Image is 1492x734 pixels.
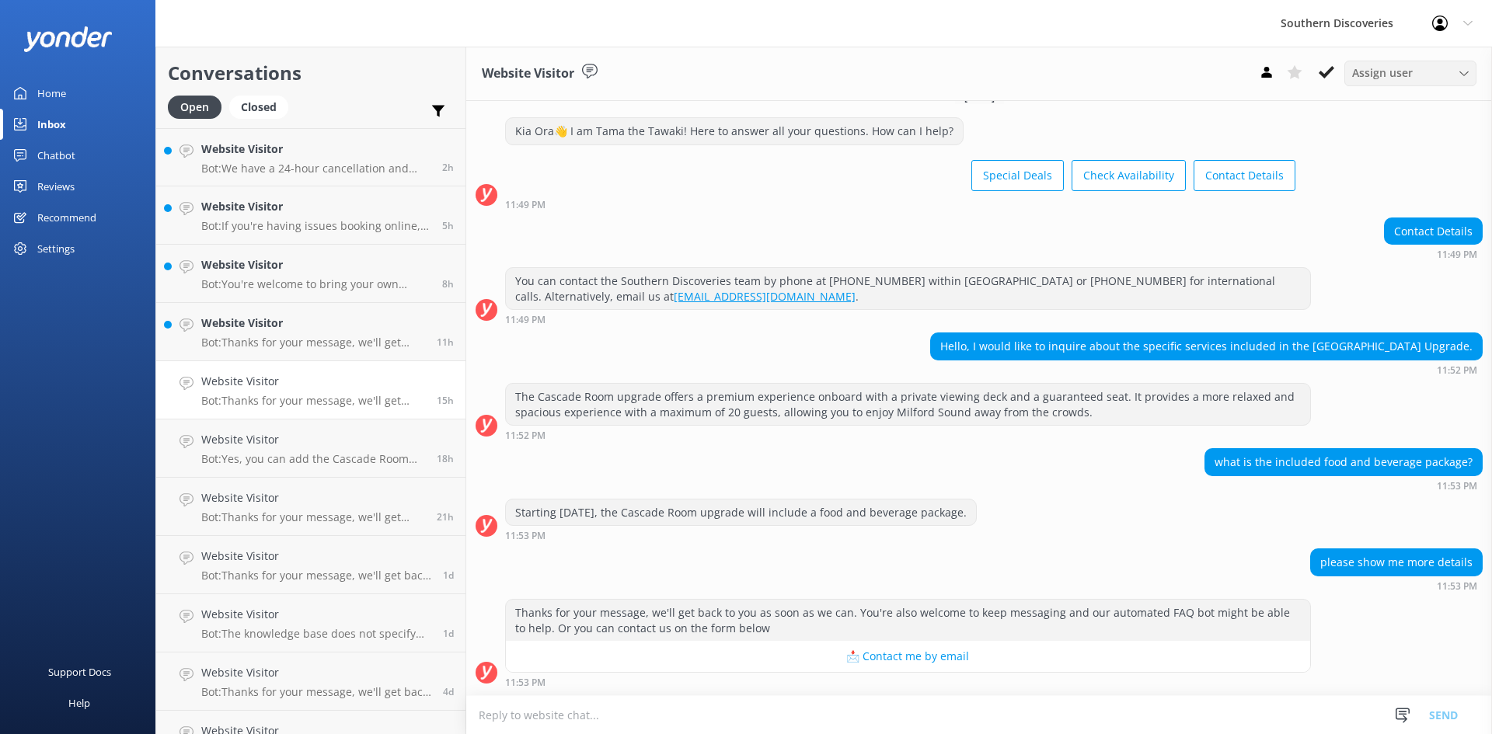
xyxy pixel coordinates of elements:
span: Aug 20 2025 05:37pm (UTC +12:00) Pacific/Auckland [437,510,454,524]
a: Website VisitorBot:Thanks for your message, we'll get back to you as soon as we can. You're also ... [156,361,465,419]
p: Bot: Thanks for your message, we'll get back to you as soon as we can. You're also welcome to kee... [201,394,425,408]
div: Thanks for your message, we'll get back to you as soon as we can. You're also welcome to keep mes... [506,600,1310,641]
span: Aug 21 2025 10:00am (UTC +12:00) Pacific/Auckland [442,219,454,232]
div: Aug 20 2025 11:53pm (UTC +12:00) Pacific/Auckland [505,530,977,541]
span: Aug 17 2025 01:14am (UTC +12:00) Pacific/Auckland [443,685,454,698]
h4: Website Visitor [201,256,431,273]
span: Aug 19 2025 05:39pm (UTC +12:00) Pacific/Auckland [443,627,454,640]
div: please show me more details [1311,549,1482,576]
strong: 11:49 PM [505,315,546,325]
a: Website VisitorBot:Yes, you can add the Cascade Room upgrade when booking your Fly Cruise Fly pac... [156,419,465,478]
p: Bot: Yes, you can add the Cascade Room upgrade when booking your Fly Cruise Fly package. If you’v... [201,452,425,466]
button: Contact Details [1194,160,1295,191]
a: Website VisitorBot:The knowledge base does not specify the exact differences between the Glenorch... [156,594,465,652]
a: [EMAIL_ADDRESS][DOMAIN_NAME] [674,289,856,304]
span: Aug 19 2025 07:19pm (UTC +12:00) Pacific/Auckland [443,569,454,582]
a: Website VisitorBot:Thanks for your message, we'll get back to you as soon as we can. You're also ... [156,303,465,361]
div: Assign User [1344,61,1476,85]
strong: 11:52 PM [505,431,546,440]
img: yonder-white-logo.png [23,26,113,52]
span: Aug 21 2025 12:46pm (UTC +12:00) Pacific/Auckland [442,161,454,174]
a: Website VisitorBot:If you're having issues booking online, please contact the Southern Discoverie... [156,186,465,245]
div: Home [37,78,66,109]
div: Aug 20 2025 11:52pm (UTC +12:00) Pacific/Auckland [930,364,1483,375]
strong: 11:53 PM [1437,582,1477,591]
h3: Website Visitor [482,64,574,84]
div: Hello, I would like to inquire about the specific services included in the [GEOGRAPHIC_DATA] Upgr... [931,333,1482,360]
a: Website VisitorBot:We have a 24-hour cancellation and amendment policy. If you notify us more tha... [156,128,465,186]
p: Bot: The knowledge base does not specify the exact differences between the Glenorchy Air and Air ... [201,627,431,641]
strong: 11:53 PM [1437,482,1477,491]
h4: Website Visitor [201,664,431,681]
strong: 11:49 PM [1437,250,1477,259]
span: Aug 20 2025 11:53pm (UTC +12:00) Pacific/Auckland [437,394,454,407]
p: Bot: Thanks for your message, we'll get back to you as soon as we can. You're also welcome to kee... [201,336,425,350]
p: Bot: If you're having issues booking online, please contact the Southern Discoveries team by phon... [201,219,431,233]
strong: 11:53 PM [505,531,546,541]
div: Closed [229,96,288,119]
a: Open [168,98,229,115]
div: Aug 20 2025 11:49pm (UTC +12:00) Pacific/Auckland [505,314,1311,325]
h4: Website Visitor [201,431,425,448]
span: Aug 21 2025 06:15am (UTC +12:00) Pacific/Auckland [442,277,454,290]
span: Aug 20 2025 09:09pm (UTC +12:00) Pacific/Auckland [437,452,454,465]
div: The Cascade Room upgrade offers a premium experience onboard with a private viewing deck and a gu... [506,384,1310,425]
div: Starting [DATE], the Cascade Room upgrade will include a food and beverage package. [506,499,976,526]
h4: Website Visitor [201,548,431,565]
p: Bot: Thanks for your message, we'll get back to you as soon as we can. You're also welcome to kee... [201,510,425,524]
button: 📩 Contact me by email [506,641,1310,672]
div: Aug 20 2025 11:49pm (UTC +12:00) Pacific/Auckland [1384,249,1483,259]
div: Contact Details [1385,218,1482,245]
div: Aug 20 2025 11:53pm (UTC +12:00) Pacific/Auckland [1310,580,1483,591]
a: Closed [229,98,296,115]
span: Aug 21 2025 04:09am (UTC +12:00) Pacific/Auckland [437,336,454,349]
div: Reviews [37,171,75,202]
strong: 11:52 PM [1437,366,1477,375]
a: Website VisitorBot:Thanks for your message, we'll get back to you as soon as we can. You're also ... [156,652,465,711]
div: Aug 20 2025 11:52pm (UTC +12:00) Pacific/Auckland [505,430,1311,440]
h2: Conversations [168,58,454,88]
div: Inbox [37,109,66,140]
div: Recommend [37,202,96,233]
div: Help [68,687,90,718]
div: Aug 20 2025 11:53pm (UTC +12:00) Pacific/Auckland [505,677,1311,687]
p: Bot: Thanks for your message, we'll get back to you as soon as we can. You're also welcome to kee... [201,569,431,583]
button: Check Availability [1072,160,1186,191]
div: Aug 20 2025 11:53pm (UTC +12:00) Pacific/Auckland [1204,480,1483,491]
a: Website VisitorBot:Thanks for your message, we'll get back to you as soon as we can. You're also ... [156,478,465,536]
div: Settings [37,233,75,264]
span: Assign user [1352,64,1413,82]
h4: Website Visitor [201,315,425,332]
a: Website VisitorBot:You're welcome to bring your own packed lunch or snacks onboard. Alternatively... [156,245,465,303]
div: Kia Ora👋 I am Tama the Tawaki! Here to answer all your questions. How can I help? [506,118,963,144]
h4: Website Visitor [201,373,425,390]
h4: Website Visitor [201,198,431,215]
div: what is the included food and beverage package? [1205,449,1482,475]
div: Chatbot [37,140,75,171]
div: Aug 20 2025 11:49pm (UTC +12:00) Pacific/Auckland [505,199,1295,210]
p: Bot: Thanks for your message, we'll get back to you as soon as we can. You're also welcome to kee... [201,685,431,699]
p: Bot: We have a 24-hour cancellation and amendment policy. If you notify us more than 24 hours bef... [201,162,431,176]
strong: 11:53 PM [505,678,546,687]
h4: Website Visitor [201,606,431,623]
div: Support Docs [48,656,111,687]
p: Bot: You're welcome to bring your own packed lunch or snacks onboard. Alternatively, we offer a s... [201,277,431,291]
h4: Website Visitor [201,489,425,506]
button: Special Deals [971,160,1064,191]
a: Website VisitorBot:Thanks for your message, we'll get back to you as soon as we can. You're also ... [156,536,465,594]
div: You can contact the Southern Discoveries team by phone at [PHONE_NUMBER] within [GEOGRAPHIC_DATA]... [506,268,1310,309]
div: Open [168,96,221,119]
strong: 11:49 PM [505,200,546,210]
h4: Website Visitor [201,141,431,158]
